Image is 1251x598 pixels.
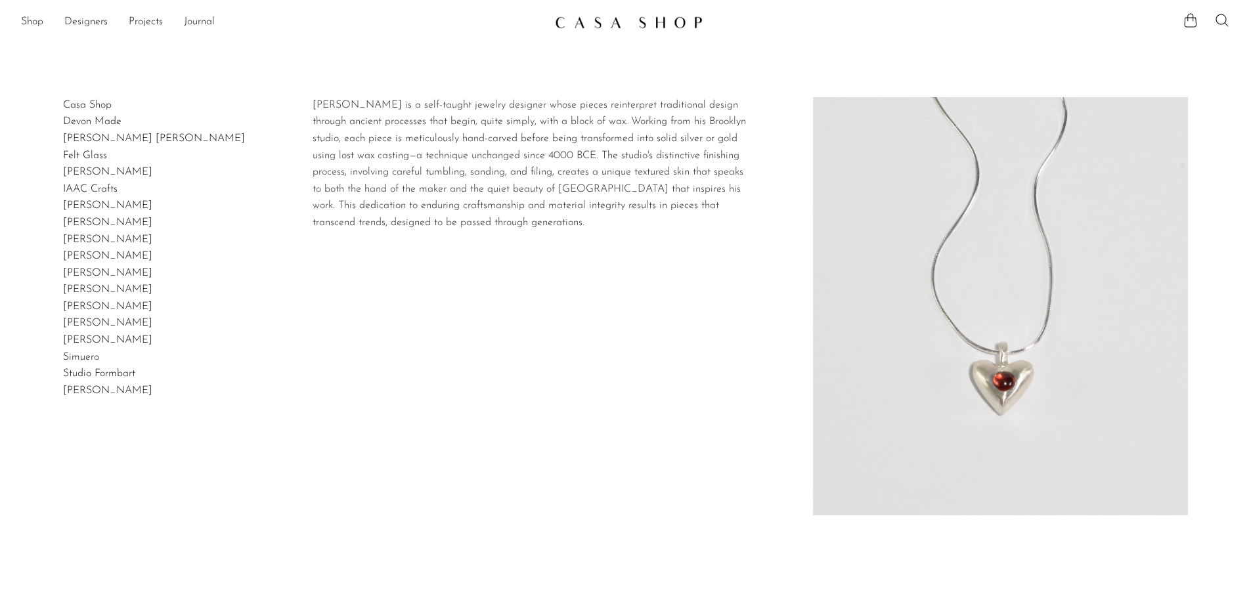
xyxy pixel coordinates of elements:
a: [PERSON_NAME] [63,301,152,312]
a: [PERSON_NAME] [63,385,152,396]
div: [PERSON_NAME] is a self-taught jewelry designer whose pieces reinterpret traditional design throu... [313,97,751,232]
a: [PERSON_NAME] [63,268,152,278]
a: Felt Glass [63,150,107,161]
a: [PERSON_NAME] [63,251,152,261]
a: Shop [21,14,43,31]
a: Journal [184,14,215,31]
a: Projects [129,14,163,31]
a: [PERSON_NAME] [63,234,152,245]
ul: NEW HEADER MENU [21,11,544,33]
nav: Desktop navigation [21,11,544,33]
a: [PERSON_NAME] [63,200,152,211]
a: Devon Made [63,116,121,127]
a: [PERSON_NAME] [63,318,152,328]
a: [PERSON_NAME] [PERSON_NAME] [63,133,245,144]
a: [PERSON_NAME] [63,335,152,345]
a: Studio Formbart [63,368,135,379]
a: IAAC Crafts [63,184,118,194]
a: Designers [64,14,108,31]
a: [PERSON_NAME] [63,217,152,228]
img: Dunton Ellerkamp [813,97,1189,516]
a: [PERSON_NAME] [63,284,152,295]
a: [PERSON_NAME] [63,167,152,177]
a: Simuero [63,352,99,362]
a: Casa Shop [63,100,112,110]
